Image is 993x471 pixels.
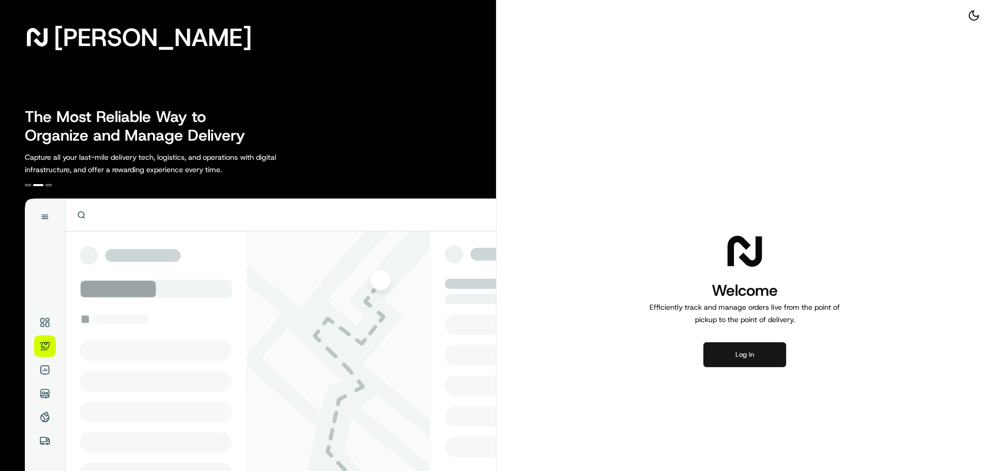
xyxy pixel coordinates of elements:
p: Efficiently track and manage orders live from the point of pickup to the point of delivery. [645,301,844,326]
h1: Welcome [645,280,844,301]
h2: The Most Reliable Way to Organize and Manage Delivery [25,108,257,145]
button: Log in [703,342,786,367]
span: [PERSON_NAME] [54,27,252,48]
p: Capture all your last-mile delivery tech, logistics, and operations with digital infrastructure, ... [25,151,323,176]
